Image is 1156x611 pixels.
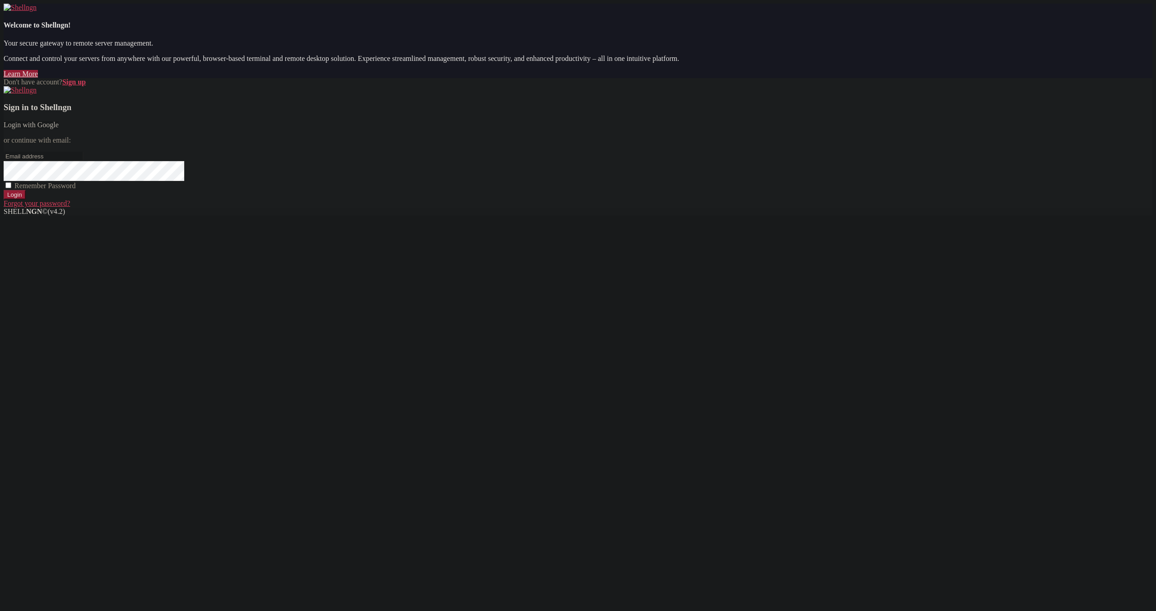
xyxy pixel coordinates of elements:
[4,21,1152,29] h4: Welcome to Shellngn!
[4,152,84,161] input: Email address
[48,208,65,215] span: 4.2.0
[4,39,1152,47] p: Your secure gateway to remote server management.
[4,78,1152,86] div: Don't have account?
[4,121,59,129] a: Login with Google
[4,102,1152,112] h3: Sign in to Shellngn
[14,182,76,190] span: Remember Password
[4,4,37,12] img: Shellngn
[4,190,26,199] input: Login
[4,86,37,94] img: Shellngn
[26,208,42,215] b: NGN
[4,70,38,78] a: Learn More
[62,78,86,86] a: Sign up
[5,182,11,188] input: Remember Password
[4,55,1152,63] p: Connect and control your servers from anywhere with our powerful, browser-based terminal and remo...
[4,136,1152,144] p: or continue with email:
[4,199,70,207] a: Forgot your password?
[4,208,65,215] span: SHELL ©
